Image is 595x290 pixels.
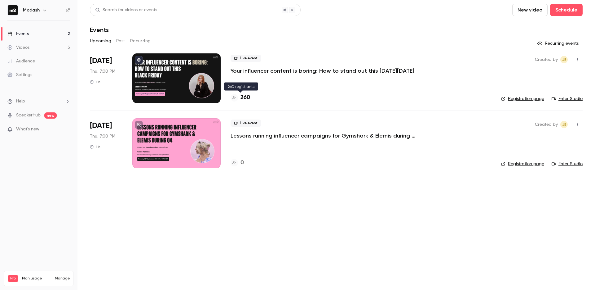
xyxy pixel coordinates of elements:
[231,93,250,102] a: 260
[231,67,414,75] a: Your influencer content is boring: How to stand out this [DATE][DATE]
[7,98,70,105] li: help-dropdown-opener
[535,39,583,48] button: Recurring events
[240,93,250,102] h4: 260
[16,112,41,119] a: SpeakerHub
[535,121,558,128] span: Created by
[562,56,566,63] span: JE
[90,68,115,75] span: Thu, 7:00 PM
[90,36,111,46] button: Upcoming
[535,56,558,63] span: Created by
[7,72,32,78] div: Settings
[44,112,57,119] span: new
[231,132,416,139] a: Lessons running influencer campaigns for Gymshark & Elemis during Q4
[231,159,244,167] a: 0
[130,36,151,46] button: Recurring
[90,144,100,149] div: 1 h
[8,5,18,15] img: Modash
[7,31,29,37] div: Events
[116,36,125,46] button: Past
[23,7,40,13] h6: Modash
[231,120,261,127] span: Live event
[240,159,244,167] h4: 0
[501,161,544,167] a: Registration page
[95,7,157,13] div: Search for videos or events
[560,56,568,63] span: Jack Eaton
[90,26,109,34] h1: Events
[7,58,35,64] div: Audience
[7,44,29,51] div: Videos
[16,98,25,105] span: Help
[55,276,70,281] a: Manage
[512,4,548,16] button: New video
[90,53,122,103] div: Aug 28 Thu, 7:00 PM (Europe/London)
[90,79,100,84] div: 1 h
[90,121,112,131] span: [DATE]
[90,133,115,139] span: Thu, 7:00 PM
[550,4,583,16] button: Schedule
[16,126,39,133] span: What's new
[90,56,112,66] span: [DATE]
[231,55,261,62] span: Live event
[552,161,583,167] a: Enter Studio
[22,276,51,281] span: Plan usage
[552,96,583,102] a: Enter Studio
[560,121,568,128] span: Jack Eaton
[90,118,122,168] div: Sep 18 Thu, 7:00 PM (Europe/London)
[8,275,18,282] span: Pro
[501,96,544,102] a: Registration page
[562,121,566,128] span: JE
